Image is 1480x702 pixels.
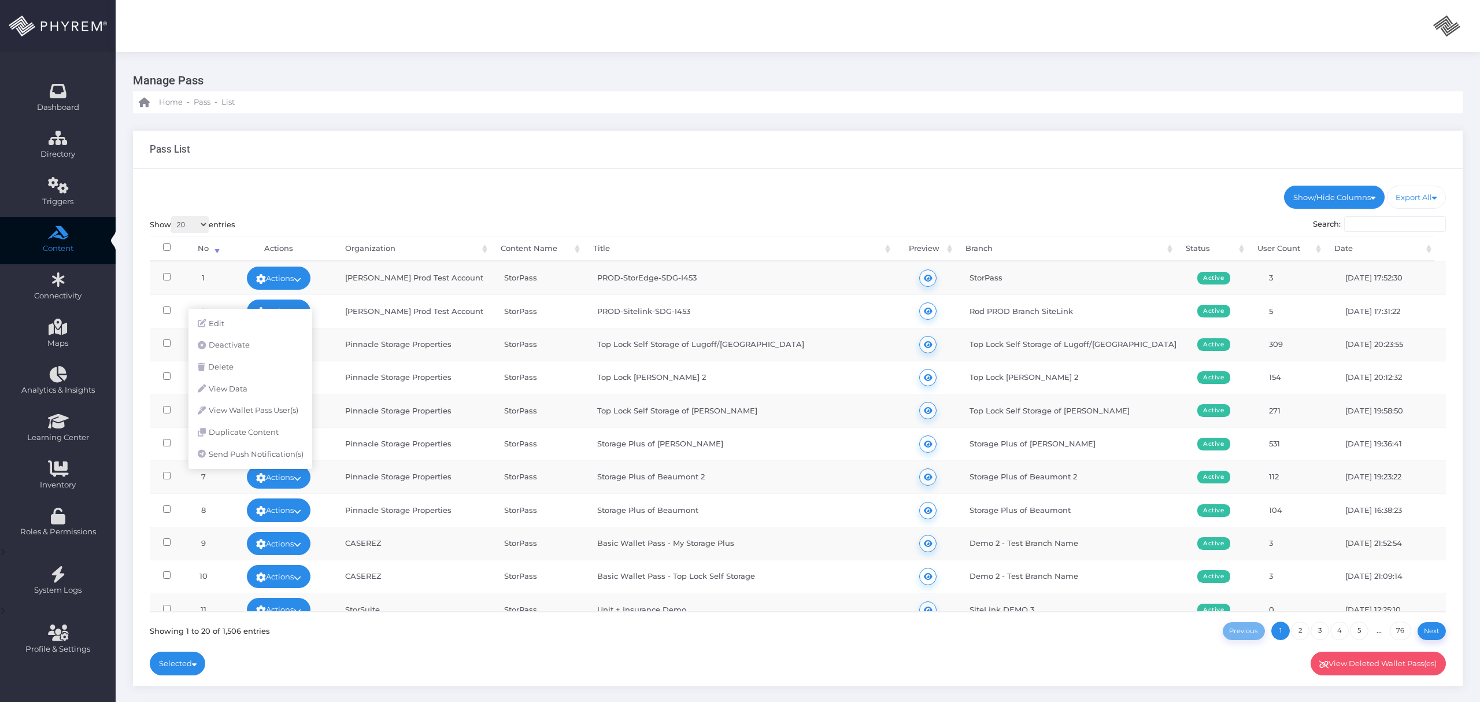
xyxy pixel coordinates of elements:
a: Duplicate Content [188,422,312,444]
div: Showing 1 to 20 of 1,506 entries [150,620,270,637]
td: StorPass [494,493,587,526]
span: Learning Center [8,432,108,444]
td: Pinnacle Storage Properties [335,427,494,460]
span: Active [1197,570,1230,583]
span: List [221,97,235,108]
td: PROD-StorEdge-SDG-I453 [587,261,897,294]
a: Selected [150,652,206,675]
td: Top Lock Self Storage of Lugoff/[GEOGRAPHIC_DATA] [959,328,1187,361]
span: Content [8,243,108,254]
td: [PERSON_NAME] Prod Test Account [335,294,494,327]
span: Profile & Settings [25,644,90,655]
td: 3 [1259,261,1335,294]
a: View Data [188,378,312,400]
label: Show entries [150,216,235,233]
span: Active [1197,371,1230,384]
td: 112 [1259,460,1335,493]
td: [DATE] 21:52:54 [1335,527,1446,560]
span: Pass [194,97,210,108]
span: Triggers [8,196,108,208]
span: Active [1197,504,1230,517]
h3: Manage Pass [133,69,1454,91]
td: 1 [184,261,223,294]
td: StorPass [494,527,587,560]
td: 4 [184,361,223,394]
td: Pinnacle Storage Properties [335,328,494,361]
a: Show/Hide Columns [1284,186,1385,209]
span: Directory [8,149,108,160]
span: Active [1197,338,1230,351]
td: [DATE] 21:09:14 [1335,560,1446,593]
td: CASEREZ [335,560,494,593]
a: 2 [1291,622,1309,640]
th: Date: activate to sort column ascending [1324,237,1435,261]
td: 3 [184,328,223,361]
a: List [221,91,235,113]
span: Active [1197,438,1230,450]
span: Active [1197,537,1230,550]
td: StorPass [494,593,587,626]
span: System Logs [8,585,108,596]
td: StorPass [494,328,587,361]
td: 8 [184,493,223,526]
td: StorPass [494,361,587,394]
td: Top Lock Self Storage of Lugoff/[GEOGRAPHIC_DATA] [587,328,897,361]
th: Actions [223,237,334,261]
th: Title: activate to sort column ascending [583,237,893,261]
th: Status: activate to sort column ascending [1175,237,1247,261]
td: 5 [1259,294,1335,327]
td: 104 [1259,493,1335,526]
td: 9 [184,527,223,560]
td: Storage Plus of [PERSON_NAME] [959,427,1187,460]
span: Analytics & Insights [8,385,108,396]
td: [DATE] 16:38:23 [1335,493,1446,526]
td: Basic Wallet Pass - My Storage Plus [587,527,897,560]
a: Actions [247,300,310,323]
th: Preview: activate to sort column ascending [893,237,955,261]
span: Inventory [8,479,108,491]
a: 3 [1311,622,1329,640]
td: Pinnacle Storage Properties [335,394,494,427]
td: StorPass [494,261,587,294]
td: [DATE] 19:58:50 [1335,394,1446,427]
td: 3 [1259,560,1335,593]
span: Active [1197,404,1230,417]
td: StorPass [494,460,587,493]
td: Top Lock Self Storage of [PERSON_NAME] [959,394,1187,427]
a: Deactivate [188,334,312,356]
td: Rod PROD Branch SiteLink [959,294,1187,327]
td: 3 [1259,527,1335,560]
td: Storage Plus of Beaumont 2 [959,460,1187,493]
a: 4 [1330,622,1349,640]
span: Home [159,97,183,108]
td: 531 [1259,427,1335,460]
td: PROD-Sitelink-SDG-I453 [587,294,897,327]
td: Unit + Insurance Demo [587,593,897,626]
td: StorPass [494,560,587,593]
a: 1 [1271,622,1290,640]
td: StorSuite [335,593,494,626]
td: SiteLink DEMO 3 [959,593,1187,626]
span: Roles & Permissions [8,526,108,538]
a: 5 [1350,622,1368,640]
a: View Wallet Pass User(s) [188,400,312,422]
td: 6 [184,427,223,460]
td: [PERSON_NAME] Prod Test Account [335,261,494,294]
a: Delete [188,356,312,378]
td: StorPass [959,261,1187,294]
th: User Count: activate to sort column ascending [1247,237,1324,261]
span: … [1369,626,1389,635]
label: Search: [1313,216,1446,232]
span: Active [1197,305,1230,317]
a: View Deleted Wallet Pass(es) [1311,652,1446,675]
td: Pinnacle Storage Properties [335,361,494,394]
a: Actions [247,532,310,555]
td: [DATE] 17:52:30 [1335,261,1446,294]
td: StorPass [494,427,587,460]
td: [DATE] 20:23:55 [1335,328,1446,361]
th: Content Name: activate to sort column ascending [490,237,583,261]
td: 309 [1259,328,1335,361]
span: Dashboard [37,102,79,113]
td: Storage Plus of Beaumont [587,493,897,526]
a: 76 [1390,622,1411,640]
